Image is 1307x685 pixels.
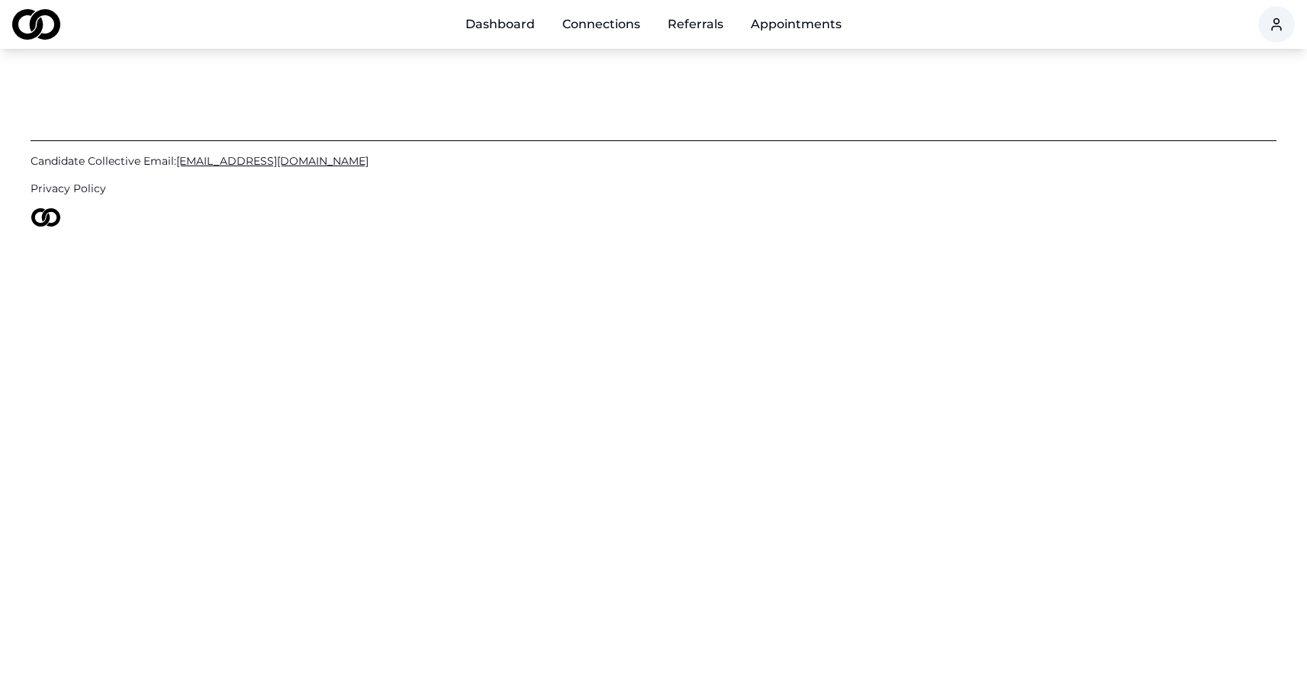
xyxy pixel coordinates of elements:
span: [EMAIL_ADDRESS][DOMAIN_NAME] [176,154,369,168]
img: logo [12,9,60,40]
a: Referrals [655,9,736,40]
a: Connections [550,9,652,40]
a: Privacy Policy [31,181,1276,196]
a: Dashboard [453,9,547,40]
nav: Main [453,9,854,40]
img: logo [31,208,61,227]
a: Appointments [739,9,854,40]
a: Candidate Collective Email:[EMAIL_ADDRESS][DOMAIN_NAME] [31,153,1276,169]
